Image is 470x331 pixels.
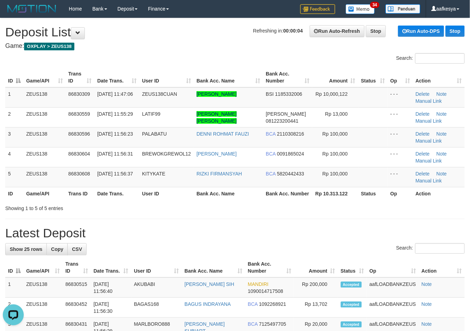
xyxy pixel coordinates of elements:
[5,226,465,240] h1: Latest Deposit
[68,131,90,137] span: 86830596
[139,187,194,200] th: User ID
[416,91,429,97] a: Delete
[415,243,465,254] input: Search:
[413,187,465,200] th: Action
[358,187,388,200] th: Status
[131,298,182,318] td: BAGAS168
[266,171,276,177] span: BCA
[5,147,23,167] td: 4
[436,131,447,137] a: Note
[421,301,432,307] a: Note
[68,171,90,177] span: 86830608
[97,91,133,97] span: [DATE] 11:47:06
[388,127,413,147] td: - - -
[446,26,465,37] a: Stop
[23,107,66,127] td: ZEUS138
[248,321,258,327] span: BCA
[142,111,161,117] span: LATIF99
[294,298,338,318] td: Rp 13,702
[5,127,23,147] td: 3
[266,91,274,97] span: BSI
[388,147,413,167] td: - - -
[5,202,191,212] div: Showing 1 to 5 of 5 entries
[419,258,465,278] th: Action: activate to sort column ascending
[398,26,444,37] a: Run Auto-DPS
[197,111,237,124] a: [PERSON_NAME] [PERSON_NAME]
[263,67,313,87] th: Bank Acc. Number: activate to sort column ascending
[416,151,429,157] a: Delete
[197,91,237,97] a: [PERSON_NAME]
[367,278,419,298] td: aafLOADBANKZEUS
[23,87,66,108] td: ZEUS138
[416,178,442,184] a: Manual Link
[341,322,362,328] span: Accepted
[312,67,358,87] th: Amount: activate to sort column ascending
[416,98,442,104] a: Manual Link
[185,301,231,307] a: BAGUS INDRAYANA
[197,131,249,137] a: DENNI ROHMAT FAUZI
[358,67,388,87] th: Status: activate to sort column ascending
[5,243,47,255] a: Show 25 rows
[341,302,362,308] span: Accepted
[131,278,182,298] td: AKUBABI
[338,258,367,278] th: Status: activate to sort column ascending
[97,151,133,157] span: [DATE] 11:56:31
[323,171,348,177] span: Rp 100,000
[266,151,276,157] span: BCA
[97,131,133,137] span: [DATE] 11:56:23
[323,131,348,137] span: Rp 100,000
[91,278,131,298] td: [DATE] 11:56:40
[139,67,194,87] th: User ID: activate to sort column ascending
[416,158,442,164] a: Manual Link
[370,2,380,8] span: 34
[5,187,23,200] th: ID
[277,171,304,177] span: Copy 5820442433 to clipboard
[23,258,63,278] th: Game/API: activate to sort column ascending
[23,67,66,87] th: Game/API: activate to sort column ascending
[248,281,269,287] span: MANDIRI
[5,67,23,87] th: ID: activate to sort column descending
[421,281,432,287] a: Note
[367,298,419,318] td: aafLOADBANKZEUS
[5,278,23,298] td: 1
[416,111,429,117] a: Delete
[95,187,139,200] th: Date Trans.
[67,243,87,255] a: CSV
[266,118,299,124] span: Copy 081223200441 to clipboard
[68,111,90,117] span: 86830559
[194,187,263,200] th: Bank Acc. Name
[91,298,131,318] td: [DATE] 11:56:30
[263,187,313,200] th: Bank Acc. Number
[72,246,82,252] span: CSV
[24,43,74,50] span: OXPLAY > ZEUS138
[131,258,182,278] th: User ID: activate to sort column ascending
[415,53,465,64] input: Search:
[68,91,90,97] span: 86830309
[266,111,306,117] span: [PERSON_NAME]
[416,131,429,137] a: Delete
[253,28,303,34] span: Refreshing in:
[436,171,447,177] a: Note
[91,258,131,278] th: Date Trans.: activate to sort column ascending
[388,67,413,87] th: Op: activate to sort column ascending
[23,167,66,187] td: ZEUS138
[5,298,23,318] td: 2
[325,111,348,117] span: Rp 13,000
[5,3,58,14] img: MOTION_logo.png
[23,278,63,298] td: ZEUS138
[95,67,139,87] th: Date Trans.: activate to sort column ascending
[341,282,362,288] span: Accepted
[277,151,304,157] span: Copy 0091865024 to clipboard
[294,278,338,298] td: Rp 200,000
[396,53,465,64] label: Search:
[388,167,413,187] td: - - -
[413,67,465,87] th: Action: activate to sort column ascending
[367,258,419,278] th: Op: activate to sort column ascending
[66,67,95,87] th: Trans ID: activate to sort column ascending
[182,258,245,278] th: Bank Acc. Name: activate to sort column ascending
[396,243,465,254] label: Search:
[248,288,283,294] span: Copy 1090014717508 to clipboard
[142,171,166,177] span: KITYKATE
[142,131,167,137] span: PALABATU
[385,4,420,14] img: panduan.png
